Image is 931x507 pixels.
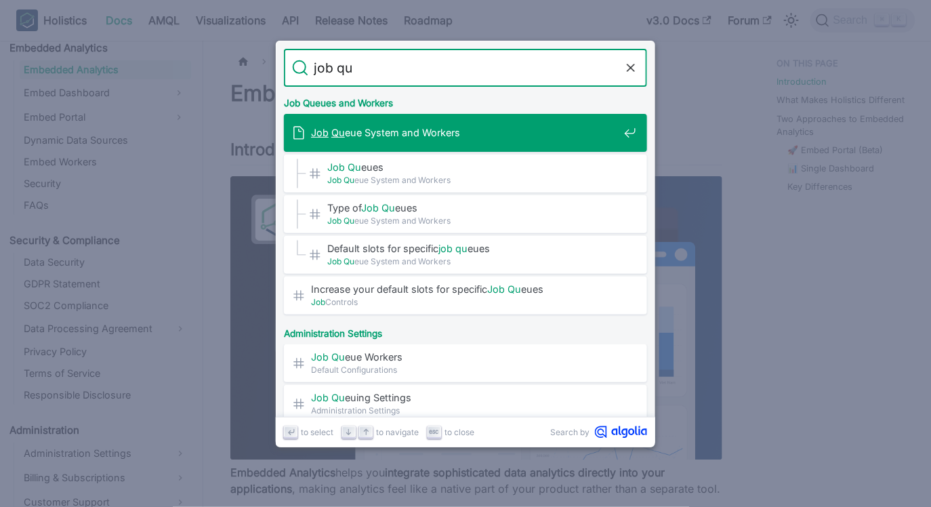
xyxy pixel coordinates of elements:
span: Default slots for specific eues​ [327,242,619,255]
a: Job Queuing Settings​Administration Settings [284,385,647,423]
a: Job Queues​Job Queue System and Workers [284,155,647,192]
mark: Job [327,216,342,226]
span: Type of eues​ [327,201,619,214]
button: Clear the query [623,60,639,76]
span: eue System and Workers [327,214,619,227]
mark: Job [311,392,329,403]
svg: Arrow up [361,427,371,437]
span: to select [301,426,333,439]
mark: Qu [344,216,354,226]
span: eue System and Workers [311,126,619,139]
mark: Job [311,127,329,138]
span: Administration Settings [311,404,619,417]
svg: Escape key [429,427,439,437]
mark: Job [327,175,342,185]
svg: Enter key [286,427,296,437]
span: Search by [550,426,589,439]
input: Search docs [308,49,623,87]
mark: qu [455,243,468,254]
mark: Job [311,351,329,363]
mark: Qu [331,127,345,138]
svg: Arrow down [344,427,354,437]
span: euing Settings​ [311,391,619,404]
mark: Qu [331,392,345,403]
mark: Job [311,297,325,307]
mark: Qu [381,202,395,214]
mark: Qu [344,175,354,185]
mark: Qu [508,283,521,295]
span: Controls [311,296,619,308]
span: Increase your default slots for specific eues​ [311,283,619,296]
a: Type ofJob Queues​Job Queue System and Workers [284,195,647,233]
svg: Algolia [595,426,647,439]
span: Default Configurations [311,363,619,376]
a: Default slots for specificjob queues​Job Queue System and Workers [284,236,647,274]
a: Search byAlgolia [550,426,647,439]
a: Job Queue Workers​Default Configurations [284,344,647,382]
mark: Job [487,283,505,295]
mark: Qu [348,161,361,173]
mark: Qu [331,351,345,363]
span: to navigate [376,426,419,439]
span: eue System and Workers [327,174,619,186]
mark: Job [327,161,345,173]
div: Administration Settings [281,317,650,344]
span: to close [444,426,474,439]
span: eue System and Workers [327,255,619,268]
mark: Qu [344,256,354,266]
mark: job [438,243,453,254]
mark: Job [361,202,379,214]
mark: Job [327,256,342,266]
span: eues​ [327,161,619,174]
a: Increase your default slots for specificJob Queues​JobControls [284,277,647,315]
a: Job Queue System and Workers [284,114,647,152]
span: eue Workers​ [311,350,619,363]
div: Job Queues and Workers [281,87,650,114]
